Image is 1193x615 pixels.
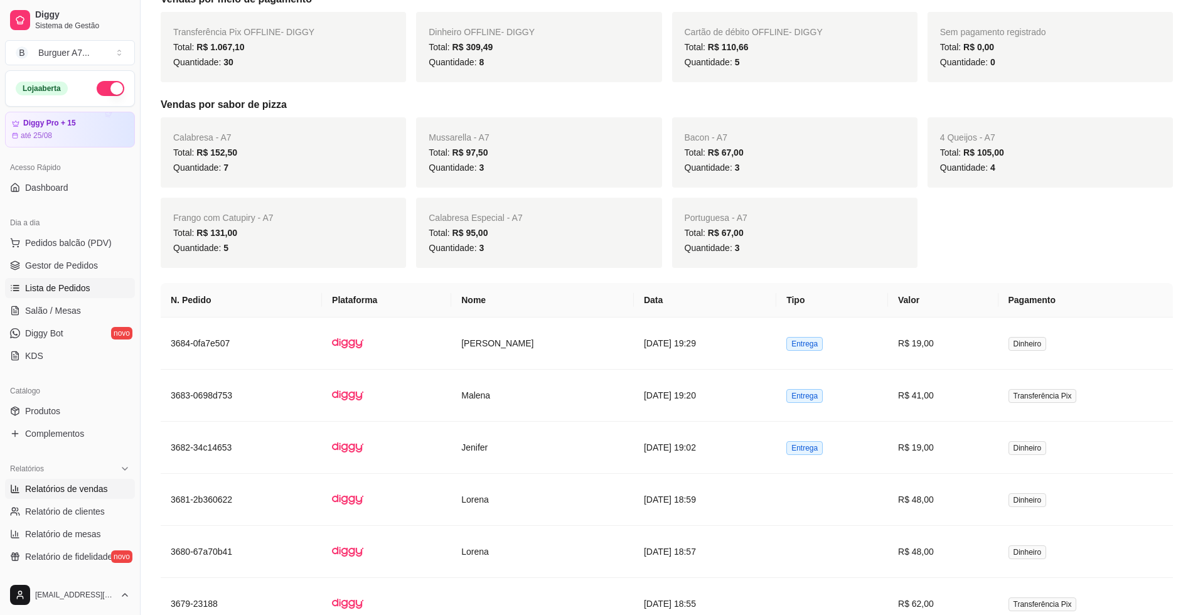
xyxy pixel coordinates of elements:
[634,526,776,578] td: [DATE] 18:57
[452,147,488,158] span: R$ 97,50
[5,255,135,275] a: Gestor de Pedidos
[35,21,130,31] span: Sistema de Gestão
[990,163,995,173] span: 4
[173,132,232,142] span: Calabresa - A7
[161,97,1173,112] h5: Vendas por sabor de pizza
[25,181,68,194] span: Dashboard
[685,243,740,253] span: Quantidade:
[173,57,233,67] span: Quantidade:
[5,178,135,198] a: Dashboard
[25,327,63,340] span: Diggy Bot
[161,526,322,578] td: 3680-67a70b41
[5,381,135,401] div: Catálogo
[1008,493,1047,507] span: Dinheiro
[5,547,135,567] a: Relatório de fidelidadenovo
[5,323,135,343] a: Diggy Botnovo
[35,590,115,600] span: [EMAIL_ADDRESS][DOMAIN_NAME]
[452,228,488,238] span: R$ 95,00
[888,474,998,526] td: R$ 48,00
[888,318,998,370] td: R$ 19,00
[173,42,245,52] span: Total:
[990,57,995,67] span: 0
[708,228,744,238] span: R$ 67,00
[173,243,228,253] span: Quantidade:
[332,432,363,463] img: diggy
[25,427,84,440] span: Complementos
[685,228,744,238] span: Total:
[940,27,1046,37] span: Sem pagamento registrado
[332,380,363,411] img: diggy
[685,147,744,158] span: Total:
[16,46,28,59] span: B
[161,422,322,474] td: 3682-34c14653
[5,580,135,610] button: [EMAIL_ADDRESS][DOMAIN_NAME]
[161,283,322,318] th: N. Pedido
[888,370,998,422] td: R$ 41,00
[25,350,43,362] span: KDS
[5,524,135,544] a: Relatório de mesas
[940,132,995,142] span: 4 Queijos - A7
[451,422,634,474] td: Jenifer
[223,243,228,253] span: 5
[786,337,823,351] span: Entrega
[708,42,749,52] span: R$ 110,66
[161,318,322,370] td: 3684-0fa7e507
[451,526,634,578] td: Lorena
[5,401,135,421] a: Produtos
[5,158,135,178] div: Acesso Rápido
[429,42,493,52] span: Total:
[786,389,823,403] span: Entrega
[940,147,1004,158] span: Total:
[940,42,994,52] span: Total:
[97,81,124,96] button: Alterar Status
[23,119,76,128] article: Diggy Pro + 15
[1008,389,1077,403] span: Transferência Pix
[451,283,634,318] th: Nome
[5,301,135,321] a: Salão / Mesas
[173,228,237,238] span: Total:
[479,163,484,173] span: 3
[634,422,776,474] td: [DATE] 19:02
[685,163,740,173] span: Quantidade:
[634,318,776,370] td: [DATE] 19:29
[322,283,451,318] th: Plataforma
[429,243,484,253] span: Quantidade:
[429,163,484,173] span: Quantidade:
[5,278,135,298] a: Lista de Pedidos
[5,40,135,65] button: Select a team
[963,147,1004,158] span: R$ 105,00
[5,233,135,253] button: Pedidos balcão (PDV)
[16,82,68,95] div: Loja aberta
[173,147,237,158] span: Total:
[25,505,105,518] span: Relatório de clientes
[223,57,233,67] span: 30
[735,243,740,253] span: 3
[429,132,489,142] span: Mussarella - A7
[963,42,994,52] span: R$ 0,00
[888,283,998,318] th: Valor
[735,163,740,173] span: 3
[5,501,135,521] a: Relatório de clientes
[1008,597,1077,611] span: Transferência Pix
[708,147,744,158] span: R$ 67,00
[479,57,484,67] span: 8
[5,213,135,233] div: Dia a dia
[38,46,90,59] div: Burguer A7 ...
[173,27,314,37] span: Transferência Pix OFFLINE - DIGGY
[5,346,135,366] a: KDS
[196,228,237,238] span: R$ 131,00
[888,422,998,474] td: R$ 19,00
[451,370,634,422] td: Malena
[21,131,52,141] article: até 25/08
[786,441,823,455] span: Entrega
[25,237,112,249] span: Pedidos balcão (PDV)
[332,484,363,515] img: diggy
[429,213,522,223] span: Calabresa Especial - A7
[685,213,747,223] span: Portuguesa - A7
[1008,337,1047,351] span: Dinheiro
[25,528,101,540] span: Relatório de mesas
[196,42,244,52] span: R$ 1.067,10
[161,370,322,422] td: 3683-0698d753
[196,147,237,158] span: R$ 152,50
[451,474,634,526] td: Lorena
